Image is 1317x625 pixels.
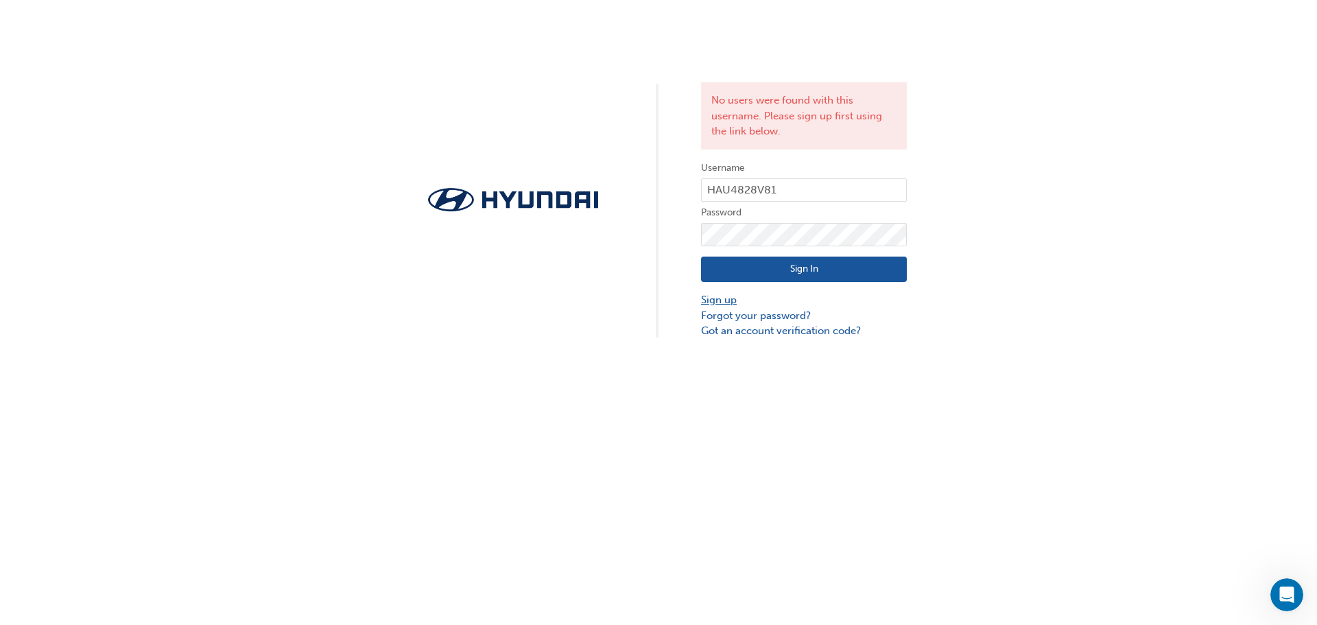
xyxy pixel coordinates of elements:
[701,178,907,202] input: Username
[410,184,616,216] img: Trak
[701,257,907,283] button: Sign In
[701,323,907,339] a: Got an account verification code?
[1270,578,1303,611] iframe: Intercom live chat
[701,82,907,150] div: No users were found with this username. Please sign up first using the link below.
[701,204,907,221] label: Password
[701,308,907,324] a: Forgot your password?
[701,160,907,176] label: Username
[701,292,907,308] a: Sign up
